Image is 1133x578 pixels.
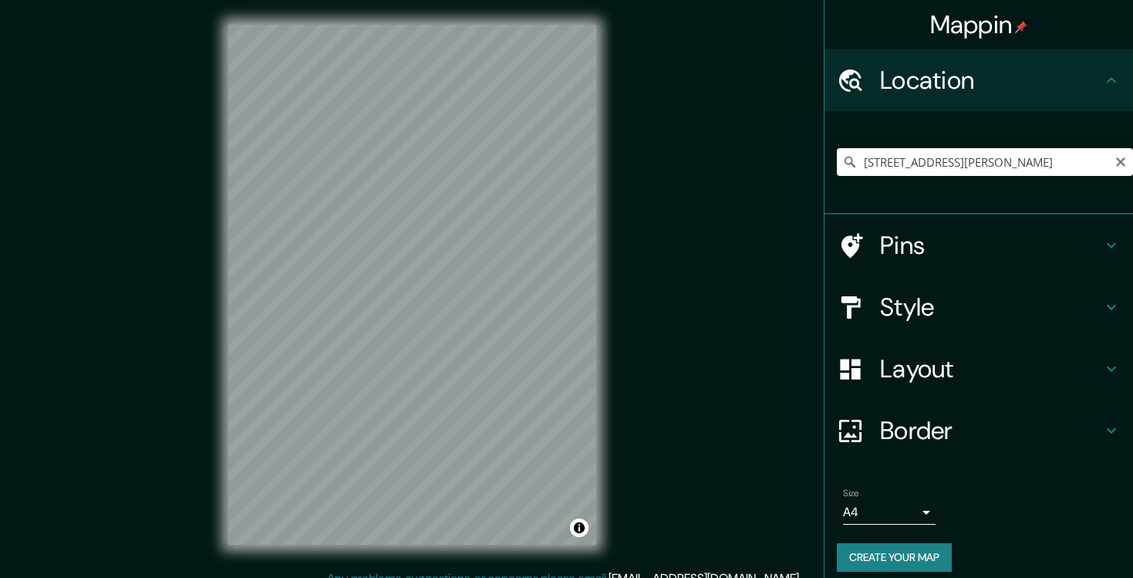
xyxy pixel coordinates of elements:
div: Style [824,276,1133,338]
canvas: Map [228,25,596,545]
iframe: Help widget launcher [996,518,1116,561]
h4: Mappin [930,9,1028,40]
div: A4 [843,500,936,525]
h4: Style [880,292,1102,323]
h4: Location [880,65,1102,96]
h4: Border [880,415,1102,446]
label: Size [843,487,859,500]
button: Create your map [837,543,952,572]
h4: Layout [880,353,1102,384]
div: Location [824,49,1133,111]
img: pin-icon.png [1015,21,1027,33]
div: Border [824,400,1133,461]
button: Toggle attribution [570,519,588,537]
div: Layout [824,338,1133,400]
input: Pick your city or area [837,148,1133,176]
button: Clear [1114,154,1127,168]
div: Pins [824,215,1133,276]
h4: Pins [880,230,1102,261]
